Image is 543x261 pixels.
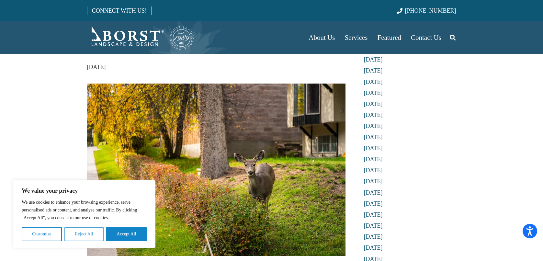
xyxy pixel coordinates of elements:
span: Services [345,34,368,41]
a: [DATE] [364,112,383,118]
a: [DATE] [364,178,383,185]
a: [DATE] [364,79,383,85]
a: [PHONE_NUMBER] [397,7,456,14]
span: [PHONE_NUMBER] [405,7,456,14]
a: [DATE] [364,90,383,96]
div: We value your privacy [13,180,155,248]
a: Contact Us [406,21,446,54]
p: We use cookies to enhance your browsing experience, serve personalised ads or content, and analys... [22,199,147,222]
button: Reject All [64,227,104,241]
a: [DATE] [364,222,383,229]
img: deer in a garden - what do deer hate the smell of [87,84,345,256]
a: Services [340,21,372,54]
a: Search [446,29,459,46]
a: [DATE] [364,67,383,74]
a: CONNECT WITH US! [87,3,151,18]
span: Contact Us [411,34,441,41]
a: [DATE] [364,56,383,63]
a: About Us [304,21,340,54]
a: [DATE] [364,145,383,152]
span: Featured [378,34,401,41]
a: [DATE] [364,211,383,218]
a: [DATE] [364,200,383,207]
span: About Us [309,34,335,41]
a: Borst-Logo [87,25,195,51]
a: [DATE] [364,167,383,174]
a: [DATE] [364,233,383,240]
a: [DATE] [364,123,383,129]
p: We value your privacy [22,187,147,195]
a: [DATE] [364,244,383,251]
a: [DATE] [364,156,383,163]
button: Accept All [106,227,147,241]
a: Featured [373,21,406,54]
a: [DATE] [364,134,383,141]
button: Customise [22,227,62,241]
a: [DATE] [364,189,383,196]
a: [DATE] [364,101,383,107]
time: 25 April 2024 at 16:05:40 America/New_York [87,62,106,72]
